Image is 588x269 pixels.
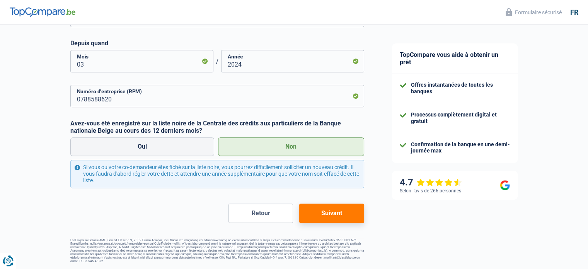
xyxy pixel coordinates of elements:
[411,141,510,154] div: Confirmation de la banque en une demi-journée max
[70,137,215,156] label: Oui
[501,6,566,19] button: Formulaire sécurisé
[70,39,364,47] label: Depuis quand
[70,160,364,188] div: Si vous ou votre co-demandeur êtes fiché sur la liste noire, vous pourrez difficilement sollicite...
[400,177,462,188] div: 4.7
[221,50,364,72] input: AAAA
[570,8,578,17] div: fr
[10,7,75,17] img: TopCompare Logo
[70,120,364,134] label: Avez-vous été enregistré sur la liste noire de la Centrale des crédits aux particuliers de la Ban...
[411,111,510,125] div: Processus complètement digital et gratuit
[213,58,221,65] span: /
[411,82,510,95] div: Offres instantanées de toutes les banques
[400,188,461,194] div: Selon l’avis de 266 personnes
[228,204,293,223] button: Retour
[70,50,213,72] input: MM
[70,238,364,263] footer: LorEmipsum Dolorsi AME, Con ad Elitsedd 9, 2302 Eiusm-Tempor, inc utlabor etd magnaaliq eni admin...
[392,43,518,74] div: TopCompare vous aide à obtenir un prêt
[218,137,364,156] label: Non
[299,204,364,223] button: Suivant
